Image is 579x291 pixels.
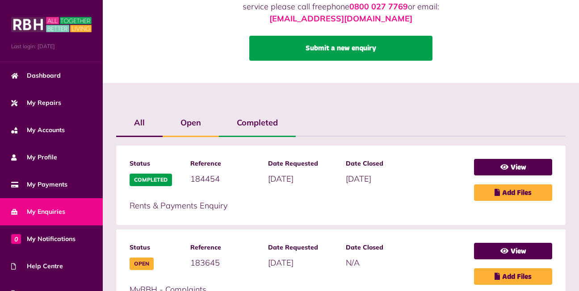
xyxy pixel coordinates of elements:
[249,36,432,61] a: Submit a new enquiry
[474,184,552,201] a: Add Files
[268,174,294,184] span: [DATE]
[130,258,154,270] span: Open
[11,234,21,244] span: 0
[268,258,294,268] span: [DATE]
[11,180,67,189] span: My Payments
[116,110,163,136] label: All
[346,159,415,168] span: Date Closed
[11,262,63,271] span: Help Centre
[474,268,552,285] a: Add Files
[130,243,181,252] span: Status
[130,174,172,186] span: Completed
[474,243,552,259] a: View
[349,1,408,12] a: 0800 027 7769
[11,207,65,216] span: My Enquiries
[130,159,181,168] span: Status
[346,174,371,184] span: [DATE]
[346,243,415,252] span: Date Closed
[190,258,220,268] span: 183645
[130,200,465,212] p: Rents & Payments Enquiry
[190,243,259,252] span: Reference
[474,159,552,175] a: View
[11,16,92,33] img: MyRBH
[346,258,360,268] span: N/A
[190,174,220,184] span: 184454
[11,42,92,50] span: Last login: [DATE]
[268,159,337,168] span: Date Requested
[269,13,412,24] a: [EMAIL_ADDRESS][DOMAIN_NAME]
[219,110,296,136] label: Completed
[11,98,61,108] span: My Repairs
[11,234,76,244] span: My Notifications
[11,153,57,162] span: My Profile
[11,71,61,80] span: Dashboard
[268,243,337,252] span: Date Requested
[190,159,259,168] span: Reference
[11,125,65,135] span: My Accounts
[163,110,219,136] label: Open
